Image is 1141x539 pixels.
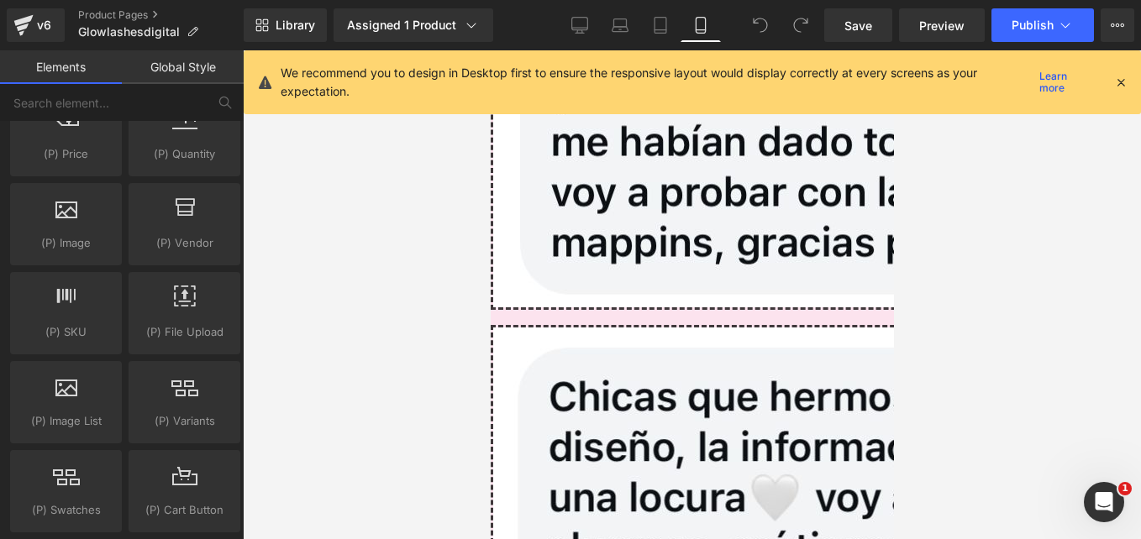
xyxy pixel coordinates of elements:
span: (P) Vendor [134,234,235,252]
span: Library [276,18,315,33]
span: 1 [1118,482,1132,495]
button: Undo [744,8,777,42]
span: (P) SKU [15,323,117,341]
button: More [1101,8,1134,42]
span: (P) File Upload [134,323,235,341]
button: Publish [991,8,1094,42]
span: Save [844,17,872,34]
span: (P) Image List [15,412,117,430]
a: Preview [899,8,985,42]
a: Laptop [600,8,640,42]
span: (P) Price [15,145,117,163]
a: Mobile [681,8,721,42]
span: (P) Image [15,234,117,252]
span: Glowlashesdigital [78,25,180,39]
iframe: Intercom live chat [1084,482,1124,522]
div: Assigned 1 Product [347,17,480,34]
a: Desktop [560,8,600,42]
p: We recommend you to design in Desktop first to ensure the responsive layout would display correct... [281,64,1033,101]
span: Publish [1012,18,1054,32]
span: Preview [919,17,965,34]
div: v6 [34,14,55,36]
a: New Library [244,8,327,42]
button: Redo [784,8,818,42]
a: Product Pages [78,8,244,22]
span: (P) Quantity [134,145,235,163]
a: Learn more [1033,72,1101,92]
span: (P) Swatches [15,501,117,519]
span: (P) Variants [134,412,235,430]
a: v6 [7,8,65,42]
a: Global Style [122,50,244,84]
a: Tablet [640,8,681,42]
span: (P) Cart Button [134,501,235,519]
